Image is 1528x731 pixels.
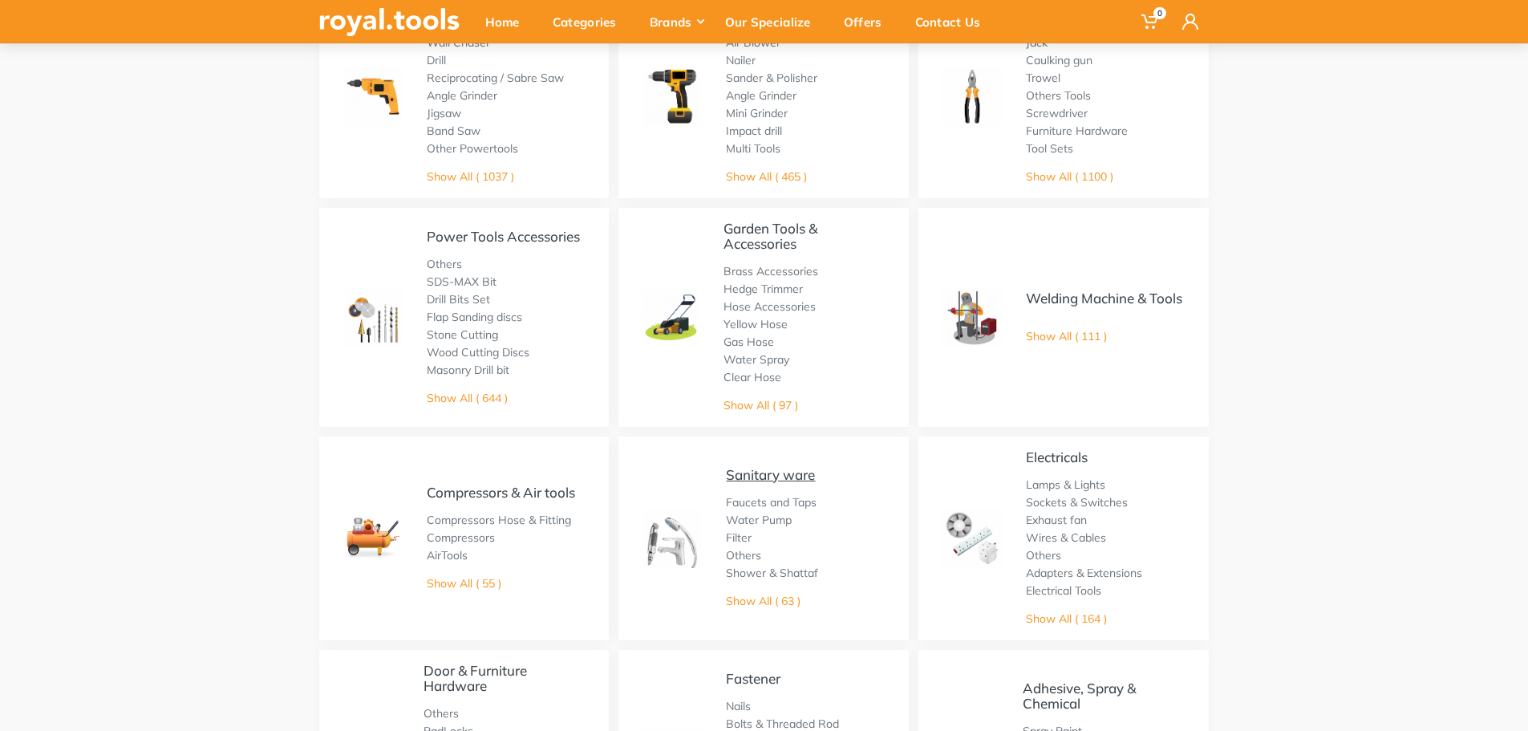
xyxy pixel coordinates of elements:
a: Others [726,548,761,562]
a: SDS-MAX Bit [427,274,496,289]
a: Show All ( 55 ) [427,576,501,591]
img: Royal - Sanitary ware [642,509,702,568]
div: Home [474,5,541,39]
a: Masonry Drill bit [427,363,509,377]
a: Other Powertools [427,141,518,156]
a: Wood Cutting Discs [427,345,529,359]
span: 0 [1153,7,1166,19]
a: Compressors & Air tools [427,484,575,501]
a: Electrical Tools [1026,583,1101,598]
a: Screwdriver [1026,106,1088,120]
div: Our Specialize [714,5,833,39]
a: Others [427,257,462,271]
a: Compressors Hose & Fitting [427,513,571,527]
a: Shower & Shattaf [726,566,818,580]
img: Royal - Garden Tools & Accessories [642,289,699,345]
a: Angle Grinder [726,88,796,103]
a: Yellow Hose [723,317,788,331]
a: Power Tools Accessories [427,228,580,245]
a: Gas Hose [723,335,774,349]
a: Compressors [427,530,495,545]
a: Stone Cutting [427,327,498,342]
a: Brass Accessories [723,264,818,278]
a: Garden Tools & Accessories [723,220,817,252]
a: Drill Bits Set [427,292,490,307]
a: Show All ( 465 ) [726,169,807,184]
a: Drill [427,53,446,67]
a: Adapters & Extensions [1026,566,1142,580]
a: Door & Furniture Hardware [424,662,527,694]
a: Others Tools [1026,88,1091,103]
div: Contact Us [904,5,1003,39]
a: Band Saw [427,124,480,138]
a: Reciprocating / Sabre Saw [427,71,564,85]
a: Show All ( 63 ) [726,594,800,608]
img: Royal - Welding Machine & Tools [942,288,1002,347]
img: Royal - Cordless Tools [642,67,702,126]
a: AirTools [427,548,468,562]
a: Others [1026,548,1061,562]
a: Jigsaw [427,106,461,120]
a: Angle Grinder [427,88,497,103]
img: Royal - Power Tools Accessories [343,288,403,347]
a: Adhesive, Spray & Chemical [1023,680,1136,712]
img: Royal - Compressors & Air tools [343,509,403,568]
a: Others [424,706,459,721]
a: Multi Tools [726,141,780,156]
div: Offers [833,5,904,39]
a: Nailer [726,53,756,67]
a: Welding Machine & Tools [1026,290,1182,307]
a: Bolts & Threaded Rod [726,717,839,731]
a: Fastener [726,670,780,687]
img: royal.tools Logo [319,8,460,36]
a: Show All ( 164 ) [1026,611,1107,626]
a: Clear Hose [723,370,781,384]
a: Show All ( 111 ) [1026,329,1107,343]
div: Categories [541,5,638,39]
a: Lamps & Lights [1026,477,1105,492]
a: Filter [726,530,752,545]
a: Faucets and Taps [726,495,817,510]
a: Caulking gun [1026,53,1092,67]
a: Show All ( 644 ) [427,391,508,405]
a: Show All ( 1100 ) [1026,169,1113,184]
a: Electricals [1026,449,1088,465]
a: Nails [726,699,751,713]
a: Flap Sanding discs [427,310,522,324]
a: Wires & Cables [1026,530,1106,545]
div: Brands [638,5,714,39]
img: Royal - Power tools [343,67,403,126]
a: Water Spray [723,352,789,367]
a: Hedge Trimmer [723,282,803,296]
a: Mini Grinder [726,106,788,120]
a: Tool Sets [1026,141,1073,156]
a: Show All ( 97 ) [723,398,798,412]
a: Water Pump [726,513,792,527]
a: Furniture Hardware [1026,124,1128,138]
img: Royal - Hand Tools [942,67,1002,126]
a: Show All ( 1037 ) [427,169,514,184]
a: Sanitary ware [726,466,815,483]
a: Trowel [1026,71,1060,85]
a: Hose Accessories [723,299,816,314]
a: Sander & Polisher [726,71,817,85]
a: Exhaust fan [1026,513,1087,527]
a: Impact drill [726,124,782,138]
img: Royal - Electricals [942,509,1002,568]
a: Sockets & Switches [1026,495,1128,510]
